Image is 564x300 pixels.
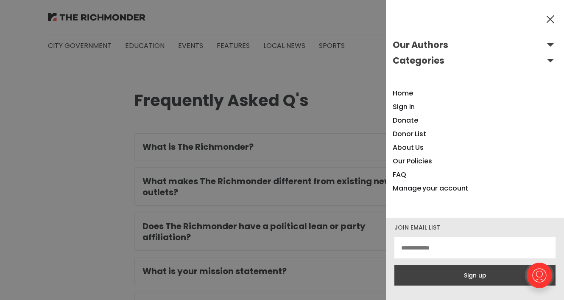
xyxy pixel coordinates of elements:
[393,38,557,52] button: Open submenu Our Authors
[393,156,432,166] a: Our Policies
[393,170,406,179] a: FAQ
[393,183,468,193] a: Manage your account
[393,115,418,125] a: Donate
[394,224,556,230] div: Join email list
[393,102,415,112] a: Sign In
[393,54,557,67] button: Open submenu Categories
[393,129,426,139] a: Donor List
[393,88,413,98] a: Home
[519,258,564,300] iframe: portal-trigger
[394,265,556,286] button: Sign up
[393,143,424,152] a: About Us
